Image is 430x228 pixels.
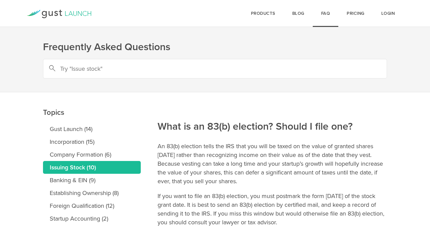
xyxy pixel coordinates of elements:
p: If you want to file an 83(b) election, you must postmark the form [DATE] of the stock grant date.... [158,192,387,227]
p: An 83(b) election tells the IRS that you will be taxed on the value of granted shares [DATE] rath... [158,142,387,186]
input: Try "Issue stock" [43,59,387,78]
h1: Frequently Asked Questions [43,40,387,54]
h2: Topics [43,60,141,119]
a: Gust Launch (14) [43,123,141,135]
a: Company Formation (6) [43,148,141,161]
a: Foreign Qualification (12) [43,199,141,212]
a: Issuing Stock (10) [43,161,141,174]
h2: What is an 83(b) election? Should I file one? [158,74,387,133]
a: Incorporation (15) [43,135,141,148]
a: Banking & EIN (9) [43,174,141,187]
a: Startup Accounting (2) [43,212,141,225]
a: Establishing Ownership (8) [43,187,141,199]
